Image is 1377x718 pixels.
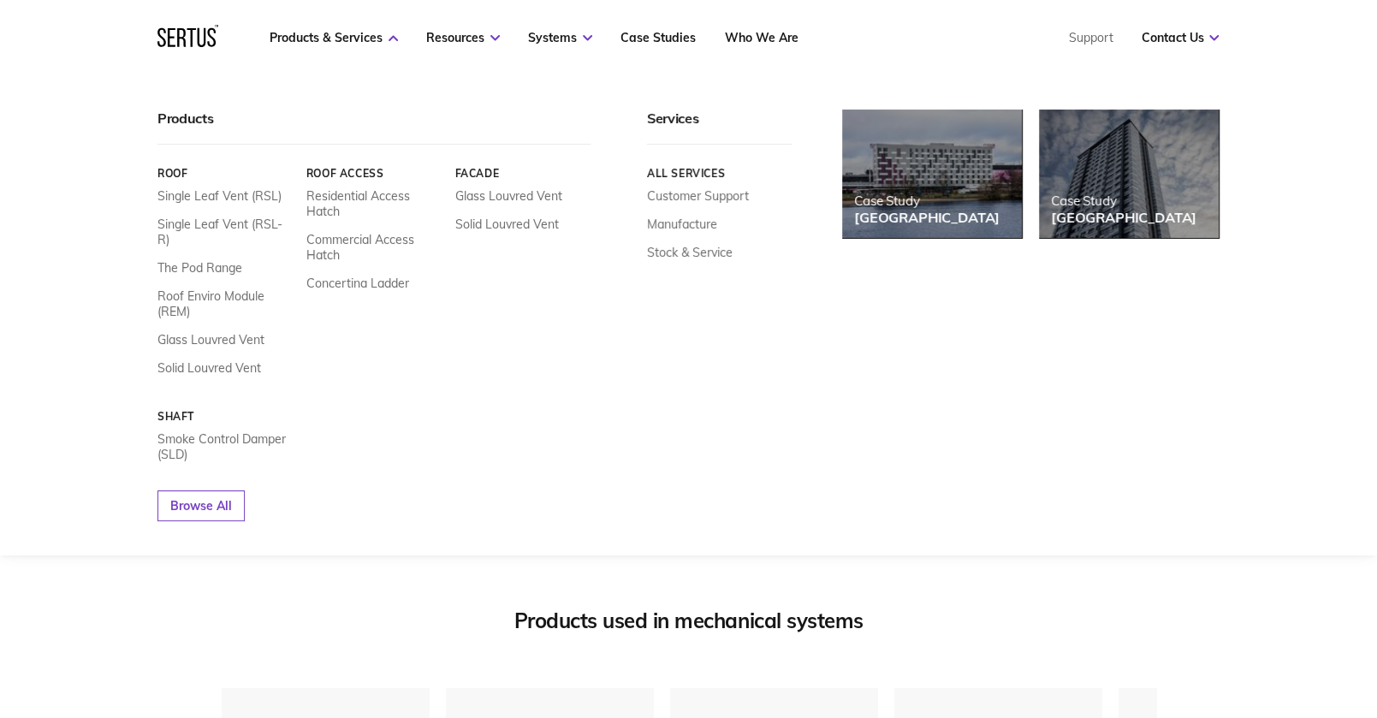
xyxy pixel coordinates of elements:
[157,360,261,376] a: Solid Louvred Vent
[222,607,1156,632] div: Products used in mechanical systems
[157,167,294,180] a: Roof
[1068,30,1113,45] a: Support
[620,30,696,45] a: Case Studies
[157,490,245,521] a: Browse All
[157,431,294,462] a: Smoke Control Damper (SLD)
[842,110,1022,238] a: Case Study[GEOGRAPHIC_DATA]
[647,217,717,232] a: Manufacture
[306,188,442,219] a: Residential Access Hatch
[724,30,798,45] a: Who We Are
[647,167,792,180] a: All services
[157,332,264,347] a: Glass Louvred Vent
[157,188,282,204] a: Single Leaf Vent (RSL)
[455,188,562,204] a: Glass Louvred Vent
[270,30,398,45] a: Products & Services
[306,232,442,263] a: Commercial Access Hatch
[854,193,1000,209] div: Case Study
[157,110,591,145] div: Products
[1051,209,1196,226] div: [GEOGRAPHIC_DATA]
[647,110,792,145] div: Services
[1069,519,1377,718] iframe: Chat Widget
[1141,30,1219,45] a: Contact Us
[1051,193,1196,209] div: Case Study
[647,245,733,260] a: Stock & Service
[157,288,294,319] a: Roof Enviro Module (REM)
[306,167,442,180] a: Roof Access
[426,30,500,45] a: Resources
[1039,110,1219,238] a: Case Study[GEOGRAPHIC_DATA]
[647,188,749,204] a: Customer Support
[157,260,242,276] a: The Pod Range
[455,167,591,180] a: Facade
[854,209,1000,226] div: [GEOGRAPHIC_DATA]
[157,217,294,247] a: Single Leaf Vent (RSL-R)
[306,276,409,291] a: Concertina Ladder
[455,217,559,232] a: Solid Louvred Vent
[157,410,294,423] a: Shaft
[528,30,592,45] a: Systems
